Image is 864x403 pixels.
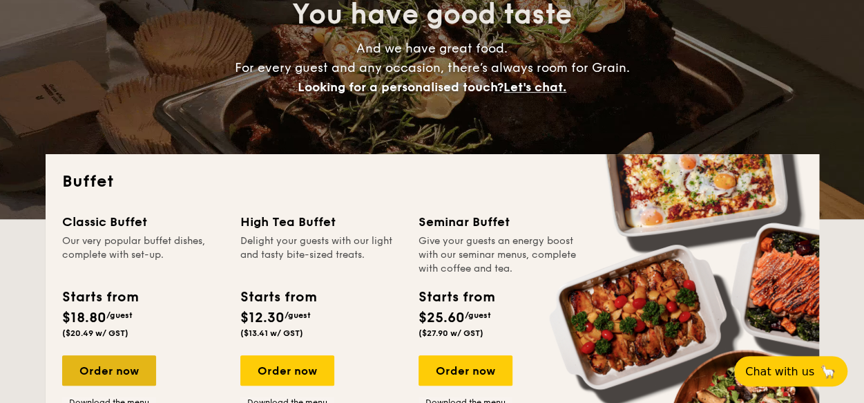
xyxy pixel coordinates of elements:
div: Our very popular buffet dishes, complete with set-up. [62,234,224,276]
div: Classic Buffet [62,212,224,232]
div: High Tea Buffet [240,212,402,232]
span: ($13.41 w/ GST) [240,328,303,338]
div: Starts from [240,287,316,308]
span: /guest [285,310,311,320]
h2: Buffet [62,171,803,193]
div: Starts from [62,287,137,308]
span: $12.30 [240,310,285,326]
div: Give your guests an energy boost with our seminar menus, complete with coffee and tea. [419,234,580,276]
div: Order now [419,355,512,386]
span: Let's chat. [503,79,566,95]
div: Seminar Buffet [419,212,580,232]
div: Order now [240,355,334,386]
span: 🦙 [820,364,836,379]
span: Looking for a personalised touch? [298,79,503,95]
div: Starts from [419,287,494,308]
span: $25.60 [419,310,465,326]
span: ($27.90 w/ GST) [419,328,483,338]
span: /guest [106,310,133,320]
div: Delight your guests with our light and tasty bite-sized treats. [240,234,402,276]
div: Order now [62,355,156,386]
span: Chat with us [745,365,814,378]
span: $18.80 [62,310,106,326]
span: /guest [465,310,491,320]
span: ($20.49 w/ GST) [62,328,128,338]
button: Chat with us🦙 [734,356,847,386]
span: And we have great food. For every guest and any occasion, there’s always room for Grain. [235,41,630,95]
